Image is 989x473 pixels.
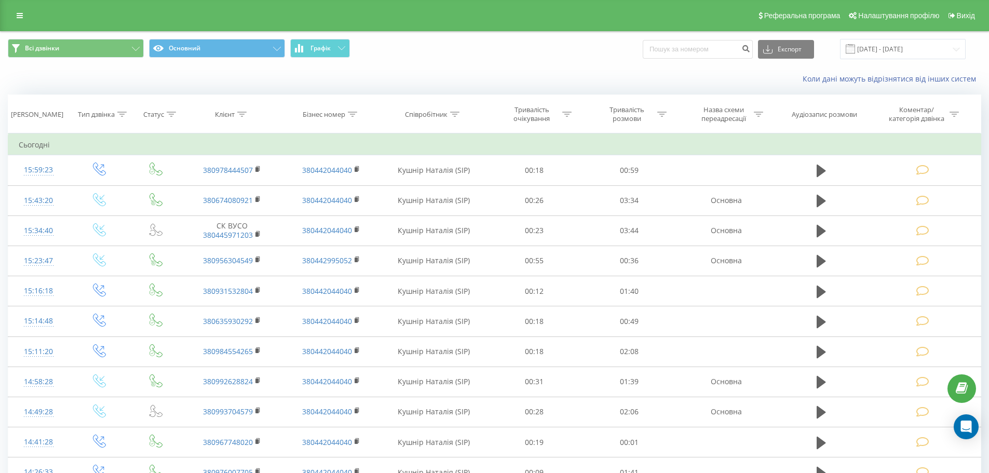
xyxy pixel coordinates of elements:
a: 380978444507 [203,165,253,175]
button: Експорт [758,40,814,59]
div: Коментар/категорія дзвінка [886,105,947,123]
a: 380442044040 [302,316,352,326]
div: Назва схеми переадресації [696,105,751,123]
td: 00:55 [487,246,582,276]
a: 380442044040 [302,376,352,386]
a: 380442044040 [302,195,352,205]
td: Кушнір Наталія (SIP) [381,427,487,457]
input: Пошук за номером [643,40,753,59]
td: 00:49 [582,306,677,336]
a: 380442044040 [302,437,352,447]
a: 380442995052 [302,255,352,265]
td: 00:19 [487,427,582,457]
span: Графік [310,45,331,52]
td: 00:18 [487,155,582,185]
div: 15:59:23 [19,160,59,180]
div: Співробітник [405,110,448,119]
button: Основний [149,39,285,58]
button: Графік [290,39,350,58]
td: Кушнір Наталія (SIP) [381,306,487,336]
td: 00:01 [582,427,677,457]
td: Основна [676,215,775,246]
div: Open Intercom Messenger [954,414,979,439]
td: Кушнір Наталія (SIP) [381,276,487,306]
div: Тип дзвінка [78,110,115,119]
span: Налаштування профілю [858,11,939,20]
a: 380442044040 [302,407,352,416]
td: Основна [676,367,775,397]
div: 14:58:28 [19,372,59,392]
td: Кушнір Наталія (SIP) [381,185,487,215]
td: 00:31 [487,367,582,397]
td: Кушнір Наталія (SIP) [381,336,487,367]
a: 380442044040 [302,225,352,235]
td: Основна [676,246,775,276]
td: 00:59 [582,155,677,185]
td: Кушнір Наталія (SIP) [381,155,487,185]
a: 380992628824 [203,376,253,386]
a: 380967748020 [203,437,253,447]
td: 00:18 [487,336,582,367]
td: 02:06 [582,397,677,427]
div: 15:34:40 [19,221,59,241]
span: Вихід [957,11,975,20]
td: Кушнір Наталія (SIP) [381,367,487,397]
td: Кушнір Наталія (SIP) [381,397,487,427]
div: Тривалість очікування [504,105,560,123]
div: 14:49:28 [19,402,59,422]
div: Тривалість розмови [599,105,655,123]
div: 15:16:18 [19,281,59,301]
td: 00:23 [487,215,582,246]
span: Всі дзвінки [25,44,59,52]
div: 15:11:20 [19,342,59,362]
td: Кушнір Наталія (SIP) [381,215,487,246]
span: Реферальна програма [764,11,841,20]
a: 380993704579 [203,407,253,416]
a: 380956304549 [203,255,253,265]
td: 00:28 [487,397,582,427]
div: [PERSON_NAME] [11,110,63,119]
div: 15:14:48 [19,311,59,331]
a: 380984554265 [203,346,253,356]
td: СК ВУСО [183,215,281,246]
button: Всі дзвінки [8,39,144,58]
td: 00:18 [487,306,582,336]
td: Основна [676,185,775,215]
td: 02:08 [582,336,677,367]
div: 15:43:20 [19,191,59,211]
td: 01:40 [582,276,677,306]
div: 15:23:47 [19,251,59,271]
td: 03:44 [582,215,677,246]
td: 01:39 [582,367,677,397]
td: 00:36 [582,246,677,276]
a: 380442044040 [302,346,352,356]
a: 380442044040 [302,165,352,175]
a: 380635930292 [203,316,253,326]
td: 00:12 [487,276,582,306]
div: Аудіозапис розмови [792,110,857,119]
td: 00:26 [487,185,582,215]
div: Клієнт [215,110,235,119]
div: 14:41:28 [19,432,59,452]
a: Коли дані можуть відрізнятися вiд інших систем [803,74,981,84]
div: Статус [143,110,164,119]
td: Сьогодні [8,134,981,155]
a: 380674080921 [203,195,253,205]
a: 380931532804 [203,286,253,296]
td: 03:34 [582,185,677,215]
div: Бізнес номер [303,110,345,119]
td: Основна [676,397,775,427]
a: 380445971203 [203,230,253,240]
td: Кушнір Наталія (SIP) [381,246,487,276]
a: 380442044040 [302,286,352,296]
